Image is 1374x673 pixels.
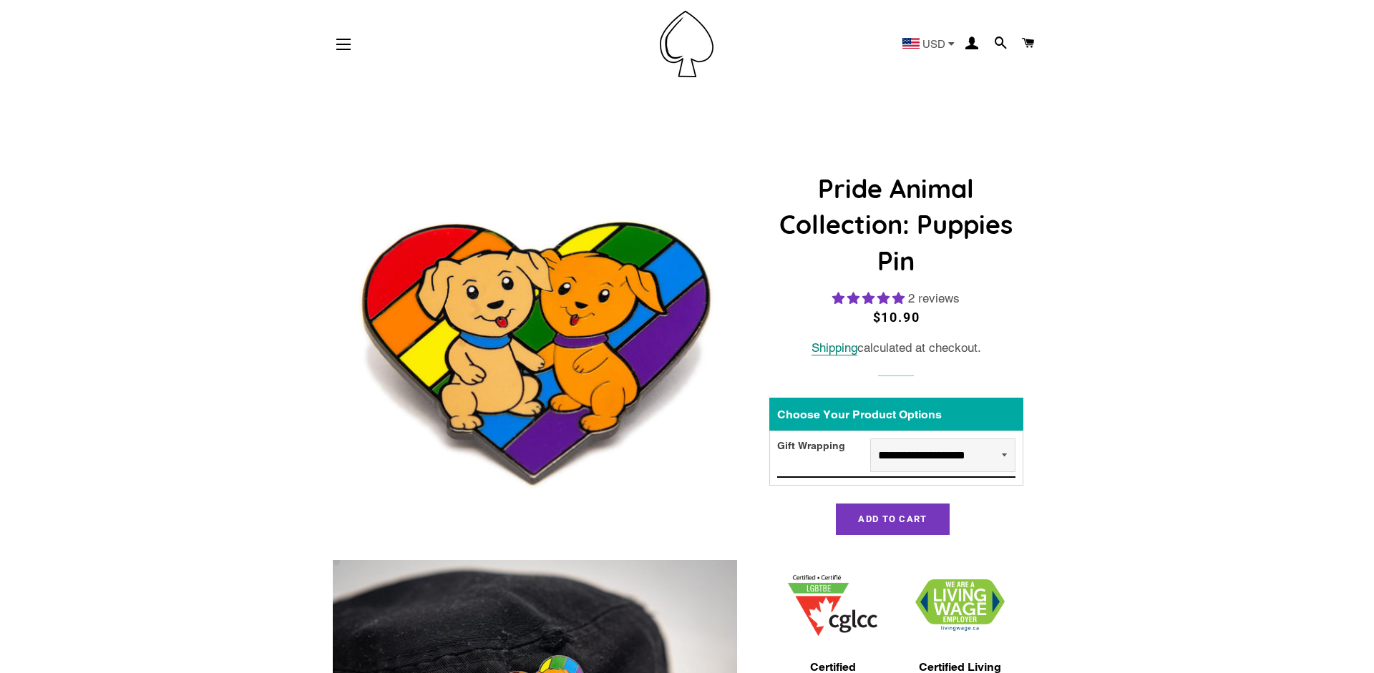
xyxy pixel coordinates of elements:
span: USD [922,39,945,49]
span: Add to Cart [858,514,927,524]
img: Puppies Pride Animal Enamel Pin Badge Collection Rainbow LGBTQ Gift For Him/Her - Pin Ace [333,145,737,549]
img: 1705457225.png [788,575,877,636]
div: calculated at checkout. [769,338,1023,358]
span: 2 reviews [908,291,960,305]
h1: Pride Animal Collection: Puppies Pin [769,171,1023,279]
div: Gift Wrapping [777,438,870,472]
img: 1706832627.png [915,579,1005,632]
select: Gift Wrapping [870,438,1015,472]
a: Shipping [812,340,857,355]
span: 5.00 stars [832,291,908,305]
div: Choose Your Product Options [769,398,1023,431]
button: Add to Cart [836,503,949,535]
img: Pin-Ace [660,11,713,77]
span: $10.90 [873,310,920,325]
